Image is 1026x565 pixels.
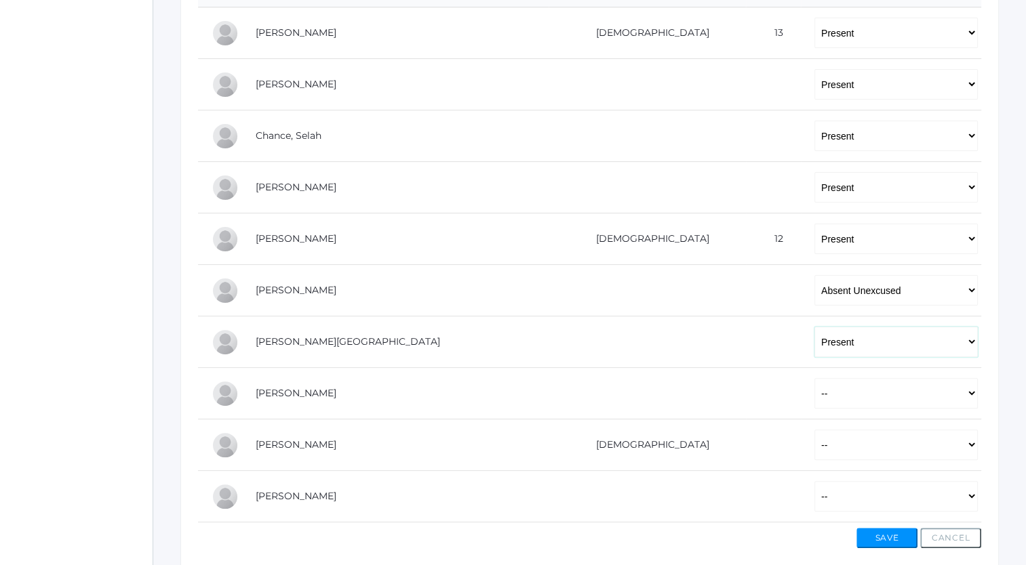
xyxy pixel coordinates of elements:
[212,483,239,510] div: Abby Zylstra
[549,213,747,265] td: [DEMOGRAPHIC_DATA]
[256,232,336,245] a: [PERSON_NAME]
[856,528,918,548] button: Save
[256,387,336,399] a: [PERSON_NAME]
[212,277,239,304] div: Raelyn Hazen
[920,528,981,548] button: Cancel
[256,78,336,90] a: [PERSON_NAME]
[256,129,321,142] a: Chance, Selah
[256,181,336,193] a: [PERSON_NAME]
[746,7,801,59] td: 13
[212,123,239,150] div: Selah Chance
[212,226,239,253] div: Chase Farnes
[256,438,336,451] a: [PERSON_NAME]
[256,26,336,39] a: [PERSON_NAME]
[549,419,747,471] td: [DEMOGRAPHIC_DATA]
[746,213,801,265] td: 12
[549,7,747,59] td: [DEMOGRAPHIC_DATA]
[212,71,239,98] div: Gabby Brozek
[256,335,440,348] a: [PERSON_NAME][GEOGRAPHIC_DATA]
[212,329,239,356] div: Shelby Hill
[212,380,239,407] div: Payton Paterson
[256,284,336,296] a: [PERSON_NAME]
[256,490,336,502] a: [PERSON_NAME]
[212,20,239,47] div: Josey Baker
[212,174,239,201] div: Levi Erner
[212,432,239,459] div: Cole Pecor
